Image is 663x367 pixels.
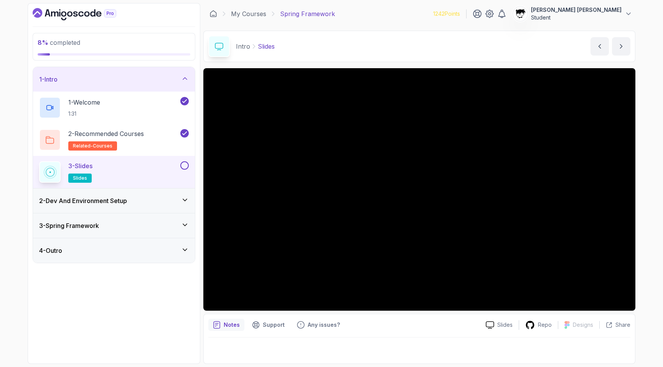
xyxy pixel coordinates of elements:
span: slides [73,175,87,181]
h3: 3 - Spring Framework [39,221,99,230]
span: related-courses [73,143,112,149]
h3: 4 - Outro [39,246,62,255]
p: Slides [258,42,275,51]
p: 1 - Welcome [68,98,100,107]
p: Share [615,321,630,329]
p: [PERSON_NAME] [PERSON_NAME] [531,6,622,14]
a: Dashboard [33,8,134,20]
button: next content [612,37,630,56]
a: My Courses [231,9,266,18]
button: notes button [208,319,244,331]
h3: 2 - Dev And Environment Setup [39,196,127,205]
p: 1242 Points [433,10,460,18]
button: 3-Spring Framework [33,213,195,238]
img: user profile image [513,7,528,21]
button: Feedback button [292,319,345,331]
button: 2-Dev And Environment Setup [33,188,195,213]
p: Support [263,321,285,329]
button: Support button [247,319,289,331]
a: Repo [519,320,558,330]
p: Spring Framework [280,9,335,18]
button: 3-Slidesslides [39,161,189,183]
button: 4-Outro [33,238,195,263]
p: 3 - Slides [68,161,92,170]
a: Dashboard [209,10,217,18]
p: Repo [538,321,552,329]
p: Notes [224,321,240,329]
button: Share [599,321,630,329]
span: completed [38,39,80,46]
p: Intro [236,42,250,51]
button: user profile image[PERSON_NAME] [PERSON_NAME]Student [513,6,632,21]
h3: 1 - Intro [39,75,58,84]
p: Any issues? [308,321,340,329]
a: Slides [480,321,519,329]
button: 1-Intro [33,67,195,92]
p: Designs [573,321,593,329]
p: Slides [497,321,513,329]
button: 1-Welcome1:31 [39,97,189,118]
button: previous content [590,37,609,56]
button: 2-Recommended Coursesrelated-courses [39,129,189,151]
p: 1:31 [68,110,100,118]
p: Student [531,14,622,21]
span: 8 % [38,39,48,46]
p: 2 - Recommended Courses [68,129,144,138]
